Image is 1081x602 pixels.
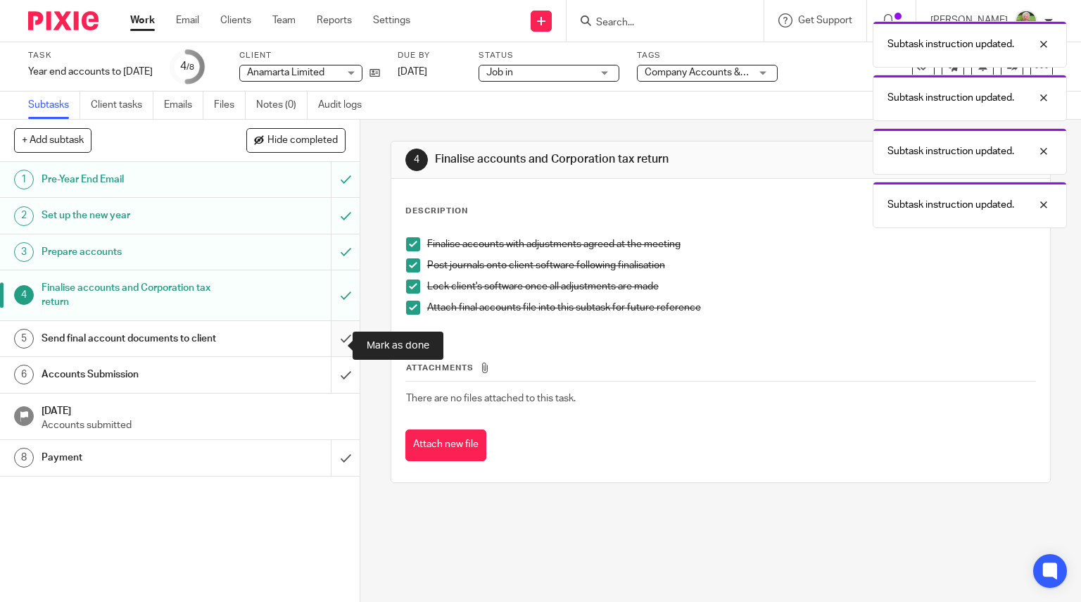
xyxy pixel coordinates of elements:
h1: Send final account documents to client [42,328,225,349]
a: Settings [373,13,410,27]
div: Year end accounts to 31 March 2025 [28,65,153,79]
h1: Finalise accounts and Corporation tax return [435,152,750,167]
button: Hide completed [246,128,346,152]
p: Subtask instruction updated. [887,144,1014,158]
label: Due by [398,50,461,61]
p: Lock client's software once all adjustments are made [427,280,1036,294]
h1: [DATE] [42,401,346,418]
a: Emails [164,92,203,119]
a: Subtasks [28,92,80,119]
div: 2 [14,206,34,226]
p: Subtask instruction updated. [887,198,1014,212]
a: Files [214,92,246,119]
button: + Add subtask [14,128,91,152]
a: Email [176,13,199,27]
h1: Set up the new year [42,205,225,226]
p: Subtask instruction updated. [887,37,1014,51]
h1: Accounts Submission [42,364,225,385]
a: Client tasks [91,92,153,119]
div: 4 [14,285,34,305]
div: 3 [14,242,34,262]
label: Task [28,50,153,61]
label: Client [239,50,380,61]
small: /8 [187,63,194,71]
span: [DATE] [398,67,427,77]
p: Subtask instruction updated. [887,91,1014,105]
img: LEETAYLOR-HIGHRES-1.jpg [1015,10,1037,32]
button: Attach new file [405,429,486,461]
div: 1 [14,170,34,189]
span: There are no files attached to this task. [406,394,576,403]
label: Status [479,50,619,61]
h1: Finalise accounts and Corporation tax return [42,277,225,313]
p: Finalise accounts with adjustments agreed at the meeting [427,237,1036,251]
a: Work [130,13,155,27]
a: Reports [317,13,352,27]
p: Accounts submitted [42,418,346,432]
span: Job in [486,68,513,77]
a: Clients [220,13,251,27]
span: Hide completed [267,135,338,146]
div: Year end accounts to [DATE] [28,65,153,79]
a: Team [272,13,296,27]
h1: Payment [42,447,225,468]
p: Post journals onto client software following finalisation [427,258,1036,272]
p: Attach final accounts file into this subtask for future reference [427,301,1036,315]
a: Notes (0) [256,92,308,119]
img: Pixie [28,11,99,30]
div: 6 [14,365,34,384]
p: Description [405,206,468,217]
span: Anamarta Limited [247,68,324,77]
div: 5 [14,329,34,349]
div: 4 [180,58,194,75]
h1: Prepare accounts [42,242,225,263]
div: 4 [405,149,428,171]
span: Attachments [406,364,474,372]
h1: Pre-Year End Email [42,169,225,190]
div: 8 [14,448,34,468]
a: Audit logs [318,92,372,119]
